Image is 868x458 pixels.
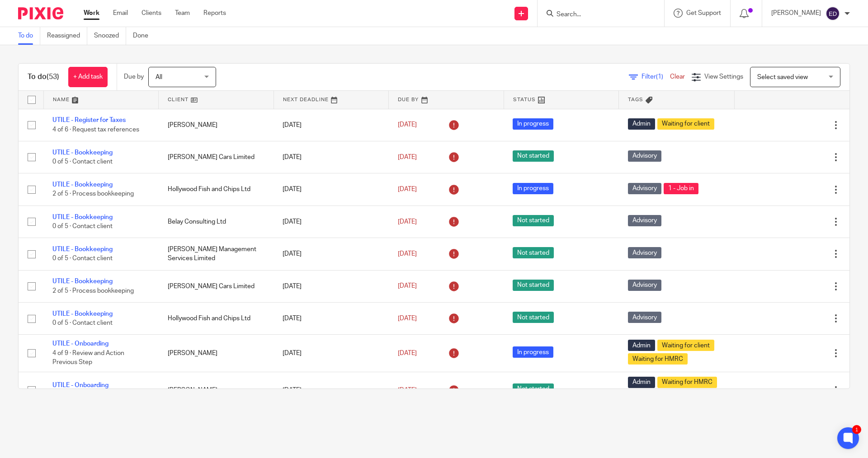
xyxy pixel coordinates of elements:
span: [DATE] [398,251,417,257]
span: Filter [642,74,670,80]
span: Admin [628,377,655,388]
span: 0 of 5 · Contact client [52,159,113,165]
td: Belay Consulting Ltd [159,206,274,238]
span: Waiting for client [657,340,714,351]
span: Get Support [686,10,721,16]
td: [DATE] [274,303,389,335]
img: Pixie [18,7,63,19]
h1: To do [28,72,59,82]
span: Advisory [628,150,661,162]
td: [DATE] [274,109,389,141]
a: UTILE - Bookkeeping [52,278,113,285]
a: Clear [670,74,685,80]
span: Not started [513,215,554,226]
span: 4 of 9 · Review and Action Previous Step [52,350,124,366]
a: Team [175,9,190,18]
span: Waiting for HMRC [657,377,717,388]
a: UTILE - Bookkeeping [52,214,113,220]
a: Work [84,9,99,18]
td: [PERSON_NAME] [159,335,274,372]
a: Done [133,27,155,45]
span: [DATE] [398,315,417,322]
a: Reassigned [47,27,87,45]
span: Advisory [628,312,661,323]
span: Tags [628,97,643,102]
span: [DATE] [398,154,417,160]
span: In progress [513,118,553,130]
span: 0 of 5 · Contact client [52,256,113,262]
span: In progress [513,346,553,358]
td: [DATE] [274,173,389,206]
span: [DATE] [398,122,417,128]
span: 1 - Job in [664,183,698,194]
span: Not started [513,280,554,291]
a: UTILE - Bookkeeping [52,150,113,156]
span: (1) [656,74,663,80]
a: Clients [142,9,161,18]
a: + Add task [68,67,108,87]
span: 0 of 5 · Contact client [52,223,113,229]
span: [DATE] [398,283,417,290]
span: Advisory [628,215,661,226]
span: Not started [513,150,554,162]
td: [DATE] [274,238,389,270]
span: [DATE] [398,219,417,225]
span: Not started [513,383,554,395]
td: [PERSON_NAME] [159,109,274,141]
a: UTILE - Bookkeeping [52,246,113,252]
p: [PERSON_NAME] [771,9,821,18]
td: [PERSON_NAME] [159,372,274,408]
span: Waiting for client [657,118,714,130]
span: 2 of 5 · Process bookkeeping [52,191,134,197]
span: Advisory [628,247,661,258]
span: 0 of 5 · Contact client [52,320,113,326]
a: UTILE - Register for Taxes [52,117,126,123]
td: [DATE] [274,372,389,408]
a: UTILE - Bookkeeping [52,182,113,188]
span: [DATE] [398,387,417,393]
img: svg%3E [826,6,840,21]
td: [DATE] [274,270,389,302]
span: 4 of 6 · Request tax references [52,126,139,133]
span: All [156,74,162,80]
a: UTILE - Onboarding [52,341,108,347]
span: Admin [628,118,655,130]
p: Due by [124,72,144,81]
span: In progress [513,183,553,194]
span: 2 of 5 · Process bookkeeping [52,288,134,294]
a: Reports [203,9,226,18]
span: Select saved view [757,74,808,80]
a: Email [113,9,128,18]
td: [DATE] [274,335,389,372]
span: [DATE] [398,350,417,356]
span: Not started [513,247,554,258]
span: Not started [513,312,554,323]
span: [DATE] [398,186,417,192]
span: Advisory [628,280,661,291]
span: View Settings [704,74,743,80]
span: Advisory [628,183,661,194]
td: [PERSON_NAME] Management Services Limited [159,238,274,270]
a: Snoozed [94,27,126,45]
div: 1 [852,425,861,434]
td: [DATE] [274,206,389,238]
td: [PERSON_NAME] Cars Limited [159,141,274,173]
td: Hollywood Fish and Chips Ltd [159,173,274,206]
td: [PERSON_NAME] Cars Limited [159,270,274,302]
td: [DATE] [274,141,389,173]
a: UTILE - Onboarding [52,382,108,388]
td: Hollywood Fish and Chips Ltd [159,303,274,335]
input: Search [556,11,637,19]
a: To do [18,27,40,45]
span: Waiting for HMRC [628,353,688,365]
a: UTILE - Bookkeeping [52,311,113,317]
span: (53) [47,73,59,80]
span: Admin [628,340,655,351]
